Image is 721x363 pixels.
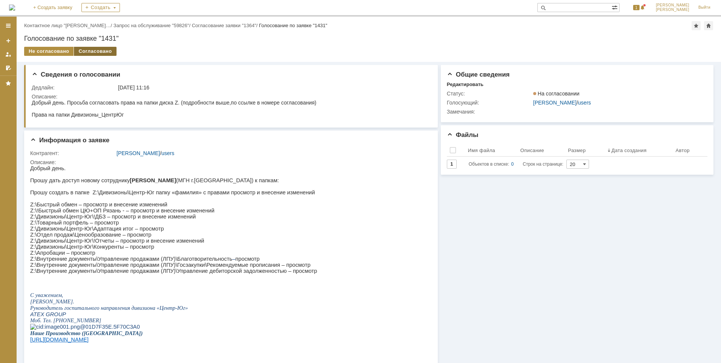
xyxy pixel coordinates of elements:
[675,148,690,153] div: Автор
[568,148,586,153] div: Размер
[32,71,120,78] span: Сведения о голосовании
[692,21,701,30] div: Добавить в избранное
[578,100,591,106] a: users
[30,137,109,144] span: Информация о заявке
[114,23,189,28] a: Запрос на обслуживание "59826"
[612,3,619,11] span: Расширенный поиск
[259,23,327,28] div: Голосование по заявке "1431"
[704,21,713,30] div: Сделать домашней страницей
[533,91,580,97] span: На согласовании
[447,82,483,88] div: Редактировать
[469,162,509,167] span: Объектов в списке:
[114,23,192,28] div: /
[511,160,514,169] div: 0
[656,8,689,12] span: [PERSON_NAME]
[118,85,149,91] span: [DATE] 11:16
[533,100,577,106] a: [PERSON_NAME]
[447,71,510,78] span: Общие сведения
[447,91,532,97] div: Статус:
[633,5,640,10] span: 1
[672,144,707,157] th: Автор
[520,148,544,153] div: Описание
[117,150,426,156] div: /
[465,144,517,157] th: Имя файла
[32,127,33,133] span: ,
[24,23,114,28] div: /
[468,148,495,153] div: Имя файла
[100,12,146,18] b: [PERSON_NAME]
[43,133,44,139] span: .
[611,148,646,153] div: Дата создания
[447,131,479,138] span: Файлы
[9,5,15,11] a: Перейти на домашнюю страницу
[161,150,174,156] a: users
[447,100,532,106] div: Голосующий:
[447,109,532,115] div: Замечания:
[32,94,428,100] div: Описание:
[2,35,14,47] a: Создать заявку
[30,150,115,156] div: Контрагент:
[202,91,205,97] span: –
[192,23,259,28] div: /
[469,160,563,169] i: Строк на странице:
[192,23,256,28] a: Согласование заявки "1364"
[32,85,117,91] div: Дедлайн:
[81,3,120,12] div: Создать
[24,23,111,28] a: Контактное лицо "[PERSON_NAME]…
[656,3,689,8] span: [PERSON_NAME]
[117,150,160,156] a: [PERSON_NAME]
[24,35,713,42] div: Голосование по заявке "1431"
[604,144,672,157] th: Дата создания
[2,48,14,60] a: Мои заявки
[5,127,32,133] span: уважением
[9,5,15,11] img: logo
[2,62,14,74] a: Мои согласования
[565,144,604,157] th: Размер
[533,100,703,106] div: /
[30,159,428,165] div: Описание:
